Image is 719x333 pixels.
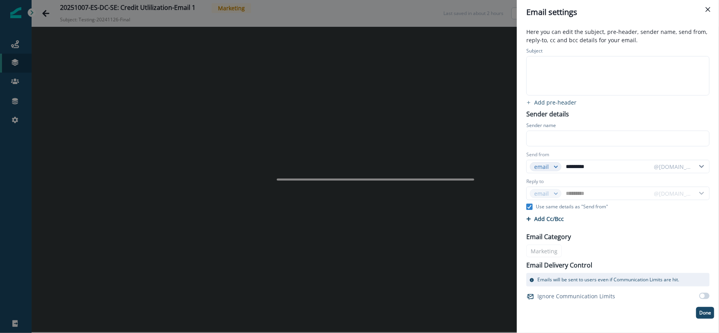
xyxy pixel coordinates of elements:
p: Emails will be sent to users even if Communication Limits are hit. [537,276,679,283]
div: Email settings [526,6,710,18]
p: Done [699,310,711,316]
p: Subject [526,47,543,56]
p: Sender details [522,108,574,119]
div: @[DOMAIN_NAME] [654,163,692,171]
p: Email Category [526,232,571,241]
p: Email Delivery Control [526,260,592,270]
p: Here you can edit the subject, pre-header, sender name, send from, reply-to, cc and bcc details f... [522,28,714,46]
p: Sender name [526,122,556,131]
div: email [534,163,550,171]
p: Add pre-header [534,99,576,106]
p: Use same details as "Send from" [536,203,608,210]
button: add preheader [522,99,581,106]
button: Done [696,307,714,319]
button: Add Cc/Bcc [526,215,564,223]
label: Reply to [526,178,544,185]
button: Close [702,3,714,16]
p: Ignore Communication Limits [537,292,615,300]
label: Send from [526,151,549,158]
